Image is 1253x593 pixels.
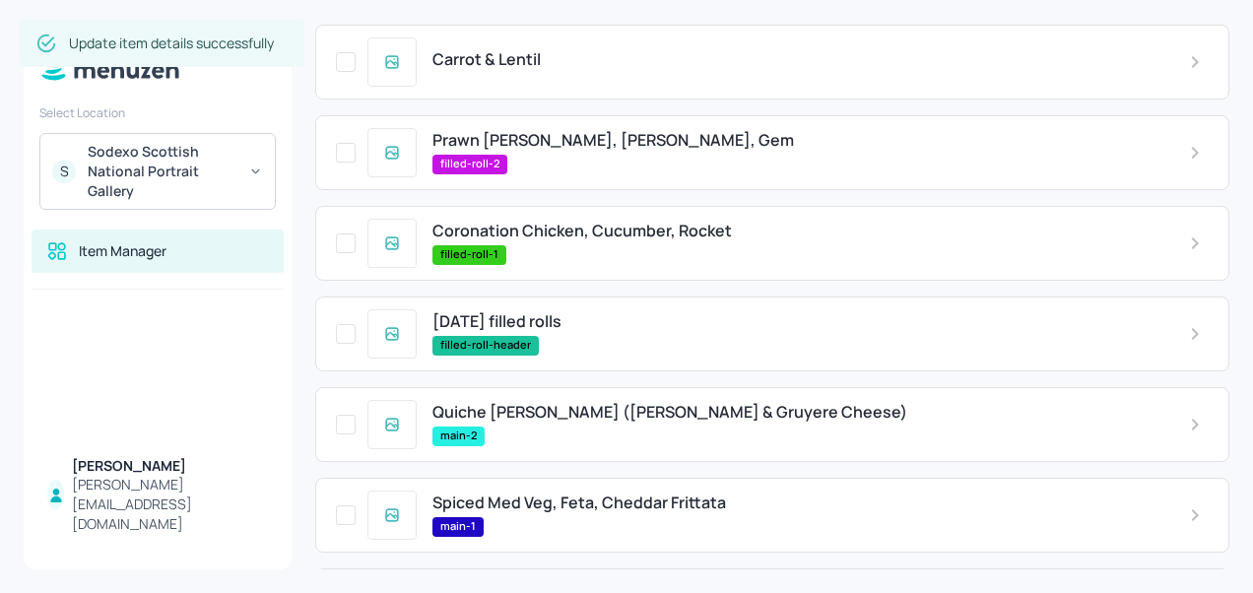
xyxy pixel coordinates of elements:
div: Item Manager [79,241,166,261]
span: filled-roll-header [432,337,539,354]
span: Prawn [PERSON_NAME], [PERSON_NAME], Gem [432,131,794,150]
div: Sodexo Scottish National Portrait Gallery [88,142,236,201]
div: Select Location [39,104,276,121]
div: Update item details successfully [69,26,274,61]
div: S [52,160,76,183]
div: [PERSON_NAME][EMAIL_ADDRESS][DOMAIN_NAME] [72,475,268,534]
div: [PERSON_NAME] [72,456,268,476]
span: [DATE] filled rolls [432,312,561,331]
span: main-2 [432,428,485,444]
span: filled-roll-2 [432,156,507,172]
span: Carrot & Lentil [432,50,541,69]
span: Quiche [PERSON_NAME] ([PERSON_NAME] & Gruyere Cheese) [432,403,907,422]
span: Spiced Med Veg, Feta, Cheddar Frittata [432,494,726,512]
span: filled-roll-1 [432,246,506,263]
span: Coronation Chicken, Cucumber, Rocket [432,222,732,240]
span: main-1 [432,518,484,535]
